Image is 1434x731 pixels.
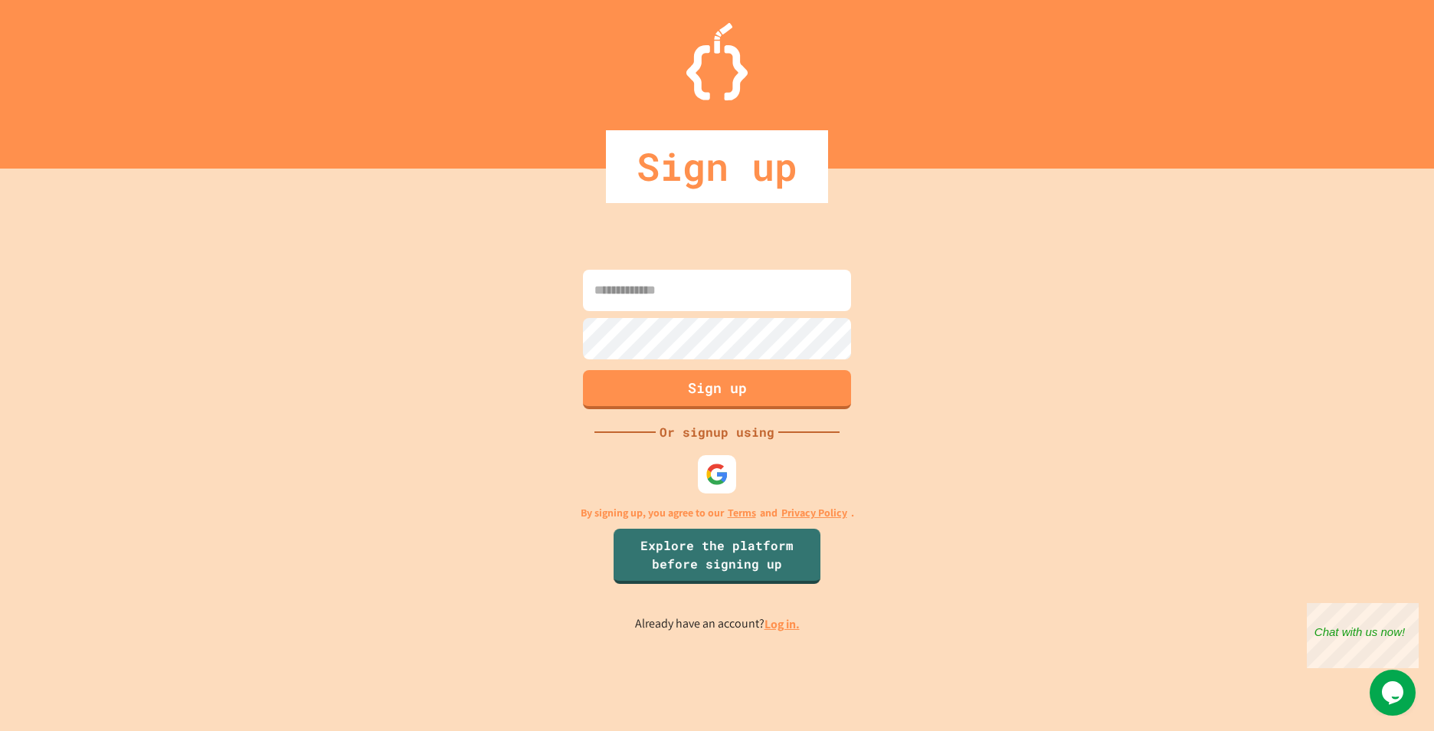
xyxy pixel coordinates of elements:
p: Already have an account? [635,615,800,634]
iframe: chat widget [1307,603,1419,668]
div: Or signup using [656,423,778,441]
a: Terms [728,505,756,521]
div: Sign up [606,130,828,203]
a: Explore the platform before signing up [614,529,820,584]
img: google-icon.svg [706,463,728,486]
img: Logo.svg [686,23,748,100]
a: Privacy Policy [781,505,847,521]
p: By signing up, you agree to our and . [581,505,854,521]
button: Sign up [583,370,851,409]
a: Log in. [764,616,800,632]
iframe: chat widget [1370,670,1419,716]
